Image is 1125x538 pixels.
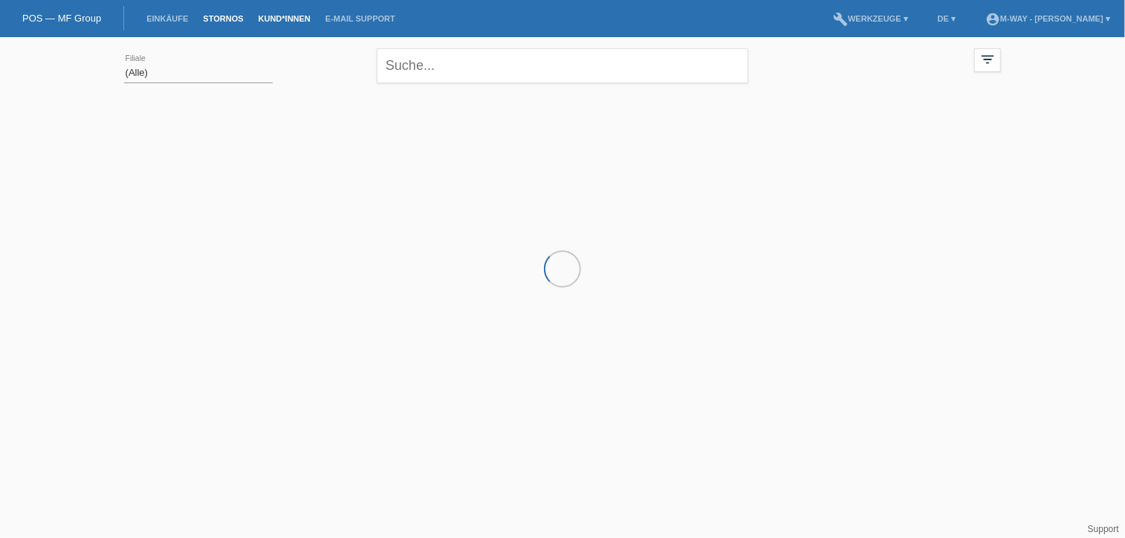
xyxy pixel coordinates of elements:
a: account_circlem-way - [PERSON_NAME] ▾ [978,14,1118,23]
a: Kund*innen [251,14,318,23]
a: Stornos [195,14,250,23]
a: Einkäufe [139,14,195,23]
i: build [833,12,848,27]
a: DE ▾ [930,14,963,23]
a: Support [1088,524,1119,534]
a: E-Mail Support [318,14,403,23]
input: Suche... [377,48,748,83]
i: account_circle [985,12,1000,27]
i: filter_list [979,51,996,68]
a: buildWerkzeuge ▾ [826,14,915,23]
a: POS — MF Group [22,13,101,24]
